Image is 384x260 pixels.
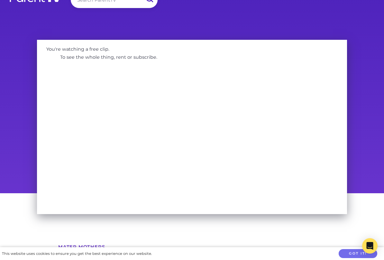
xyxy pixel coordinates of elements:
p: To see the whole thing, rent or subscribe. [56,53,162,62]
div: Open Intercom Messenger [362,238,378,254]
button: Got it! [339,249,377,258]
a: Mater Mothers [58,245,105,249]
div: This website uses cookies to ensure you get the best experience on our website. [2,250,152,257]
p: You're watching a free clip. [41,44,114,54]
